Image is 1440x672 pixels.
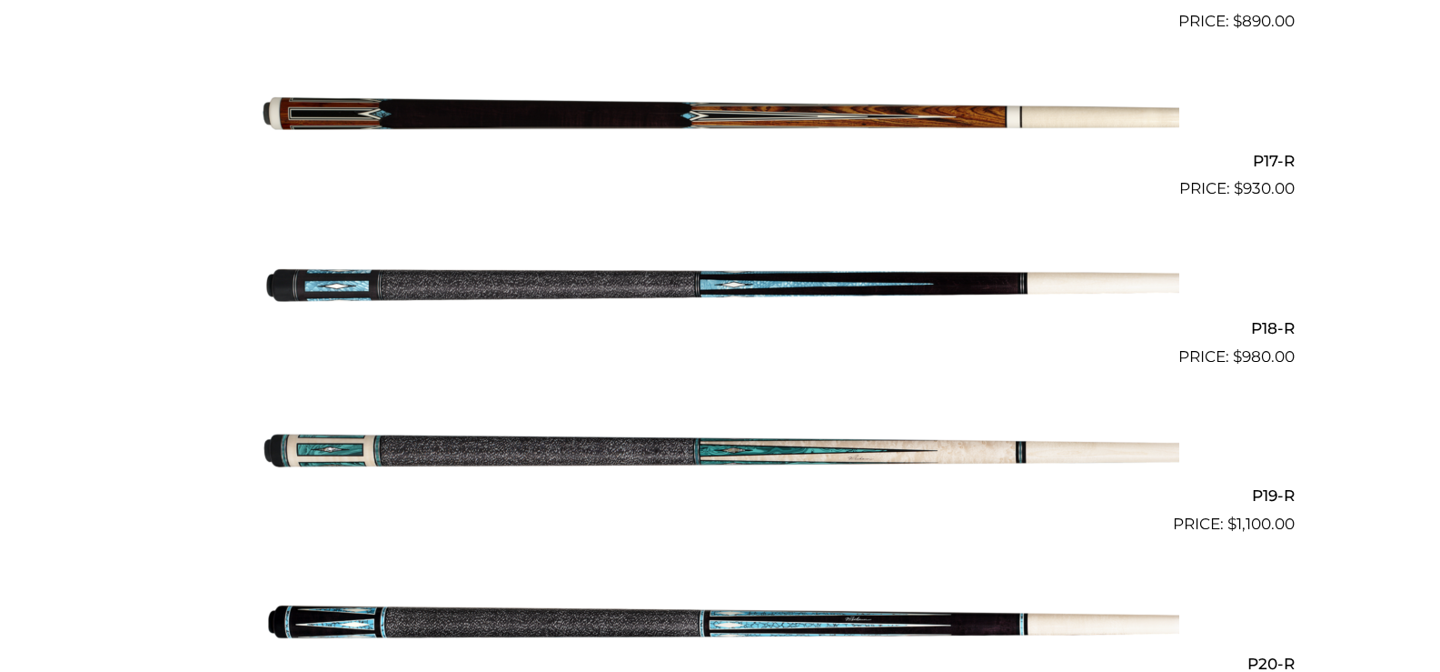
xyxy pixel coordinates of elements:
[262,41,1179,194] img: P17-R
[146,144,1295,177] h2: P17-R
[146,479,1295,513] h2: P19-R
[146,208,1295,368] a: P18-R $980.00
[1234,179,1295,197] bdi: 930.00
[1233,347,1295,366] bdi: 980.00
[1233,347,1242,366] span: $
[146,41,1295,201] a: P17-R $930.00
[1234,179,1243,197] span: $
[1227,515,1236,533] span: $
[262,376,1179,529] img: P19-R
[1227,515,1295,533] bdi: 1,100.00
[146,376,1295,537] a: P19-R $1,100.00
[262,208,1179,361] img: P18-R
[1233,12,1242,30] span: $
[146,311,1295,345] h2: P18-R
[1233,12,1295,30] bdi: 890.00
